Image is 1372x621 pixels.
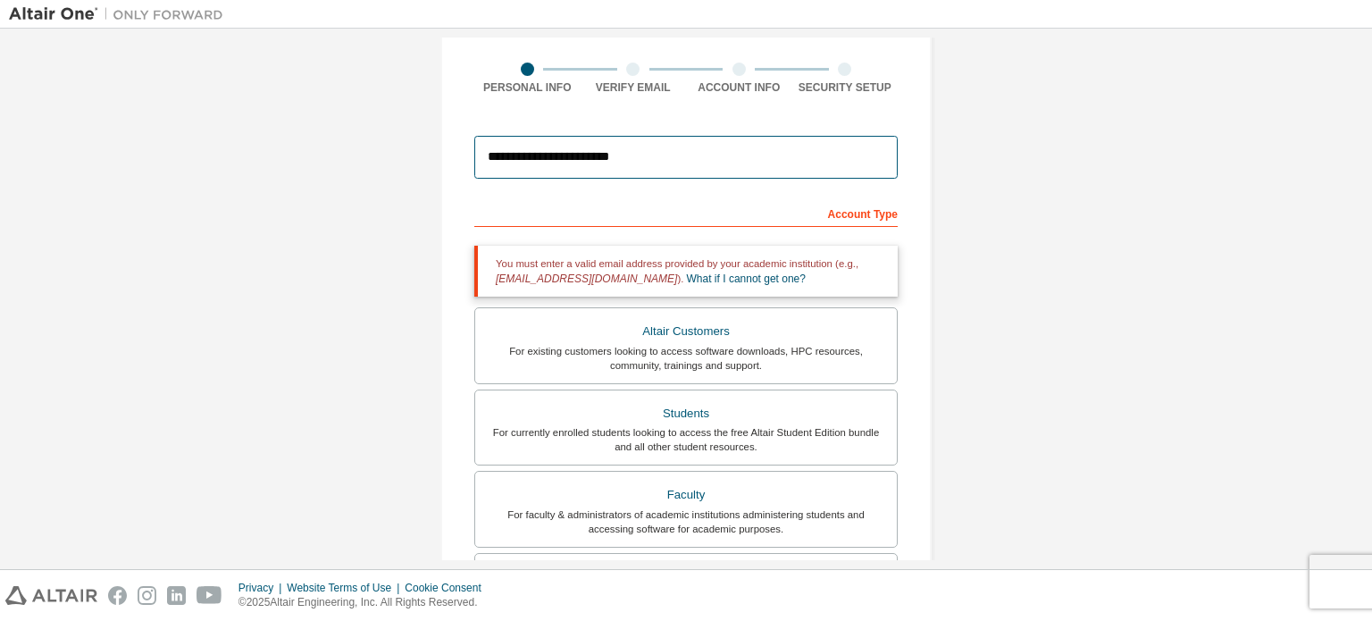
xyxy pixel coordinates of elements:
[486,401,886,426] div: Students
[238,581,287,595] div: Privacy
[197,586,222,605] img: youtube.svg
[108,586,127,605] img: facebook.svg
[496,273,677,285] span: [EMAIL_ADDRESS][DOMAIN_NAME]
[486,508,886,536] div: For faculty & administrators of academic institutions administering students and accessing softwa...
[138,586,156,605] img: instagram.svg
[686,80,792,95] div: Account Info
[474,80,581,95] div: Personal Info
[474,246,898,297] div: You must enter a valid email address provided by your academic institution (e.g., ).
[167,586,186,605] img: linkedin.svg
[405,581,491,595] div: Cookie Consent
[238,595,492,610] p: © 2025 Altair Engineering, Inc. All Rights Reserved.
[486,425,886,454] div: For currently enrolled students looking to access the free Altair Student Edition bundle and all ...
[486,319,886,344] div: Altair Customers
[581,80,687,95] div: Verify Email
[486,483,886,508] div: Faculty
[687,273,806,285] a: What if I cannot get one?
[474,198,898,227] div: Account Type
[287,581,405,595] div: Website Terms of Use
[486,344,886,373] div: For existing customers looking to access software downloads, HPC resources, community, trainings ...
[5,586,97,605] img: altair_logo.svg
[792,80,899,95] div: Security Setup
[9,5,232,23] img: Altair One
